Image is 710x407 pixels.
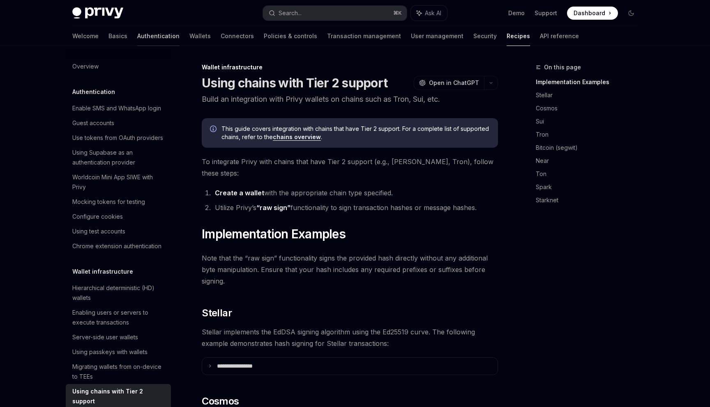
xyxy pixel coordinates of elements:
[212,202,498,213] li: Utilize Privy’s functionality to sign transaction hashes or message hashes.
[536,154,644,167] a: Near
[202,306,232,320] span: Stellar
[540,26,579,46] a: API reference
[414,76,484,90] button: Open in ChatGPT
[429,79,479,87] span: Open in ChatGPT
[536,75,644,89] a: Implementation Examples
[536,128,644,141] a: Tron
[72,197,145,207] div: Mocking tokens for testing
[66,101,171,116] a: Enable SMS and WhatsApp login
[536,115,644,128] a: Sui
[72,226,125,236] div: Using test accounts
[264,26,317,46] a: Policies & controls
[72,62,99,71] div: Overview
[212,187,498,199] li: with the appropriate chain type specified.
[221,125,490,141] span: This guide covers integration with chains that have Tier 2 support. For a complete list of suppor...
[66,345,171,359] a: Using passkeys with wallets
[66,194,171,209] a: Mocking tokens for testing
[536,102,644,115] a: Cosmos
[210,126,218,134] svg: Info
[273,133,321,141] a: chains overview
[574,9,605,17] span: Dashboard
[66,305,171,330] a: Enabling users or servers to execute transactions
[279,8,302,18] div: Search...
[72,133,163,143] div: Use tokens from OAuth providers
[508,9,525,17] a: Demo
[72,148,166,167] div: Using Supabase as an authentication provider
[72,308,166,327] div: Enabling users or servers to execute transactions
[202,326,498,349] span: Stellar implements the EdDSA signing algorithm using the Ed25519 curve. The following example dem...
[536,89,644,102] a: Stellar
[202,252,498,287] span: Note that the “raw sign” functionality signs the provided hash directly without any additional by...
[66,239,171,254] a: Chrome extension authentication
[625,7,638,20] button: Toggle dark mode
[72,26,99,46] a: Welcome
[202,226,346,241] span: Implementation Examples
[137,26,180,46] a: Authentication
[66,170,171,194] a: Worldcoin Mini App SIWE with Privy
[66,209,171,224] a: Configure cookies
[72,87,115,97] h5: Authentication
[66,359,171,384] a: Migrating wallets from on-device to TEEs
[72,7,123,19] img: dark logo
[189,26,211,46] a: Wallets
[72,267,133,277] h5: Wallet infrastructure
[536,181,644,194] a: Spark
[473,26,497,46] a: Security
[411,6,447,21] button: Ask AI
[256,203,290,212] a: “raw sign”
[221,26,254,46] a: Connectors
[72,283,166,303] div: Hierarchical deterministic (HD) wallets
[393,10,402,16] span: ⌘ K
[72,212,123,222] div: Configure cookies
[536,167,644,181] a: Ton
[66,330,171,345] a: Server-side user wallets
[108,26,127,46] a: Basics
[72,241,161,251] div: Chrome extension authentication
[536,194,644,207] a: Starknet
[327,26,401,46] a: Transaction management
[72,347,148,357] div: Using passkeys with wallets
[535,9,557,17] a: Support
[66,145,171,170] a: Using Supabase as an authentication provider
[215,189,264,197] a: Create a wallet
[72,103,161,113] div: Enable SMS and WhatsApp login
[66,130,171,145] a: Use tokens from OAuth providers
[507,26,530,46] a: Recipes
[263,6,407,21] button: Search...⌘K
[66,116,171,130] a: Guest accounts
[567,7,618,20] a: Dashboard
[66,281,171,305] a: Hierarchical deterministic (HD) wallets
[202,156,498,179] span: To integrate Privy with chains that have Tier 2 support (e.g., [PERSON_NAME], Tron), follow these...
[536,141,644,154] a: Bitcoin (segwit)
[72,332,138,342] div: Server-side user wallets
[66,59,171,74] a: Overview
[411,26,463,46] a: User management
[72,172,166,192] div: Worldcoin Mini App SIWE with Privy
[66,224,171,239] a: Using test accounts
[202,94,498,105] p: Build an integration with Privy wallets on chains such as Tron, Sui, etc.
[425,9,441,17] span: Ask AI
[72,362,166,382] div: Migrating wallets from on-device to TEEs
[202,63,498,71] div: Wallet infrastructure
[72,386,166,406] div: Using chains with Tier 2 support
[202,75,387,90] h1: Using chains with Tier 2 support
[72,118,114,128] div: Guest accounts
[544,62,581,72] span: On this page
